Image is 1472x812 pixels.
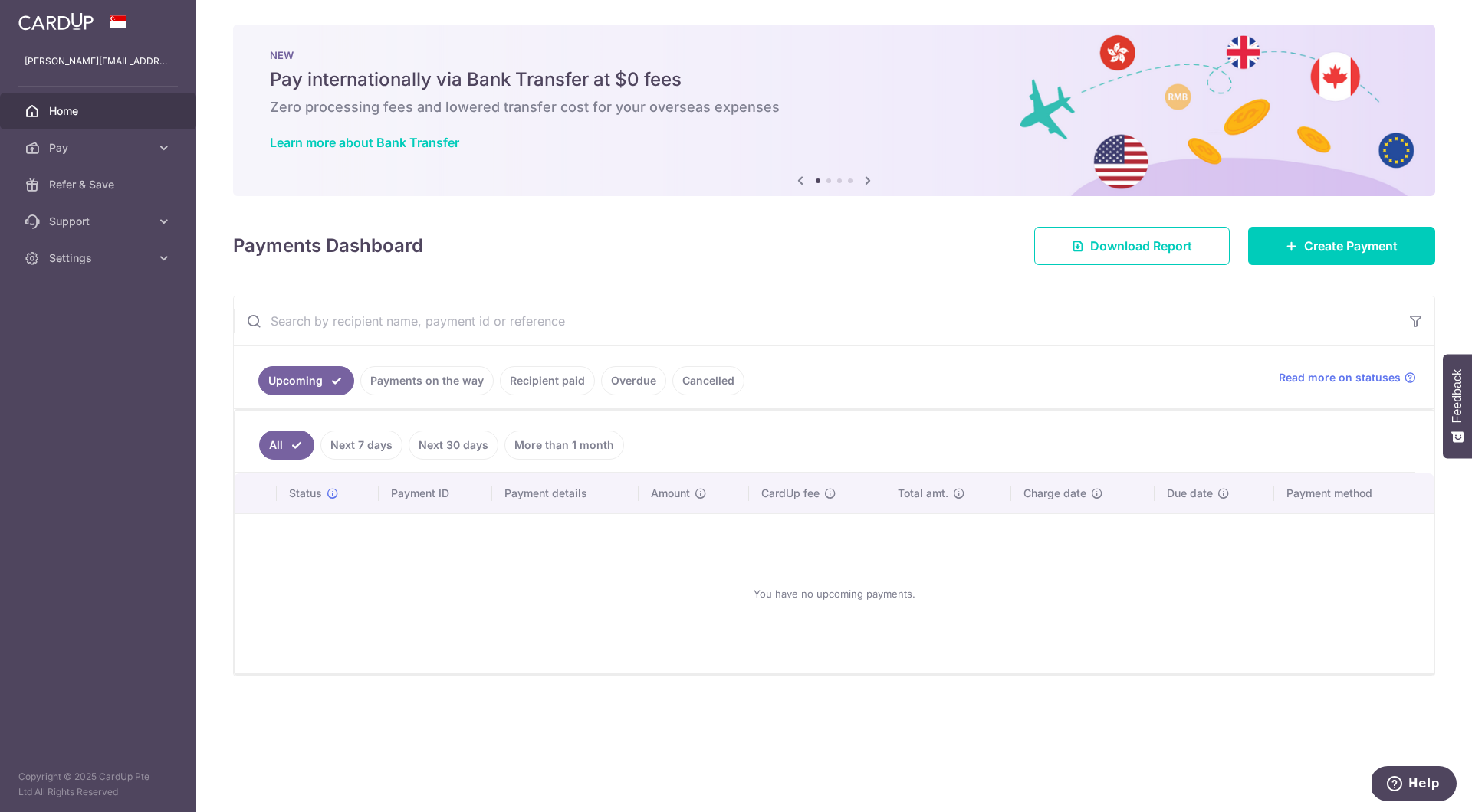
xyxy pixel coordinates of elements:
[49,177,150,192] span: Refer & Save
[601,366,666,395] a: Overdue
[49,214,150,229] span: Support
[1274,473,1434,513] th: Payment method
[898,486,948,501] span: Total amt.
[270,98,1398,116] h6: Zero processing fees and lowered transfer cost for your overseas expenses
[1451,369,1464,423] span: Feedback
[49,140,150,156] span: Pay
[1034,227,1230,265] a: Download Report
[360,366,494,395] a: Payments on the way
[1279,370,1416,385] a: Read more on statuses
[270,135,459,150] a: Learn more about Bank Transfer
[379,473,492,513] th: Payment ID
[504,431,624,460] a: More than 1 month
[233,25,1435,196] img: Bank transfer banner
[1090,237,1192,255] span: Download Report
[500,366,595,395] a: Recipient paid
[49,250,150,266] span: Settings
[320,431,402,460] a: Next 7 days
[651,486,690,501] span: Amount
[409,431,498,460] a: Next 30 days
[1304,237,1398,255] span: Create Payment
[258,366,354,395] a: Upcoming
[761,486,820,501] span: CardUp fee
[253,526,1415,661] div: You have no upcoming payments.
[1167,486,1213,501] span: Due date
[1248,227,1435,265] a: Create Payment
[18,12,94,31] img: CardUp
[259,431,314,460] a: All
[1372,766,1457,804] iframe: Opens a widget where you can find more information
[672,366,744,395] a: Cancelled
[270,49,1398,61] p: NEW
[492,473,639,513] th: Payment details
[1024,486,1086,501] span: Charge date
[234,296,1398,345] input: Search by recipient name, payment id or reference
[25,54,172,69] p: [PERSON_NAME][EMAIL_ADDRESS][DOMAIN_NAME]
[49,103,150,119] span: Home
[270,67,1398,92] h5: Pay internationally via Bank Transfer at $0 fees
[233,232,423,260] h4: Payments Dashboard
[1279,370,1401,385] span: Read more on statuses
[1443,354,1472,458] button: Feedback - Show survey
[289,486,322,501] span: Status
